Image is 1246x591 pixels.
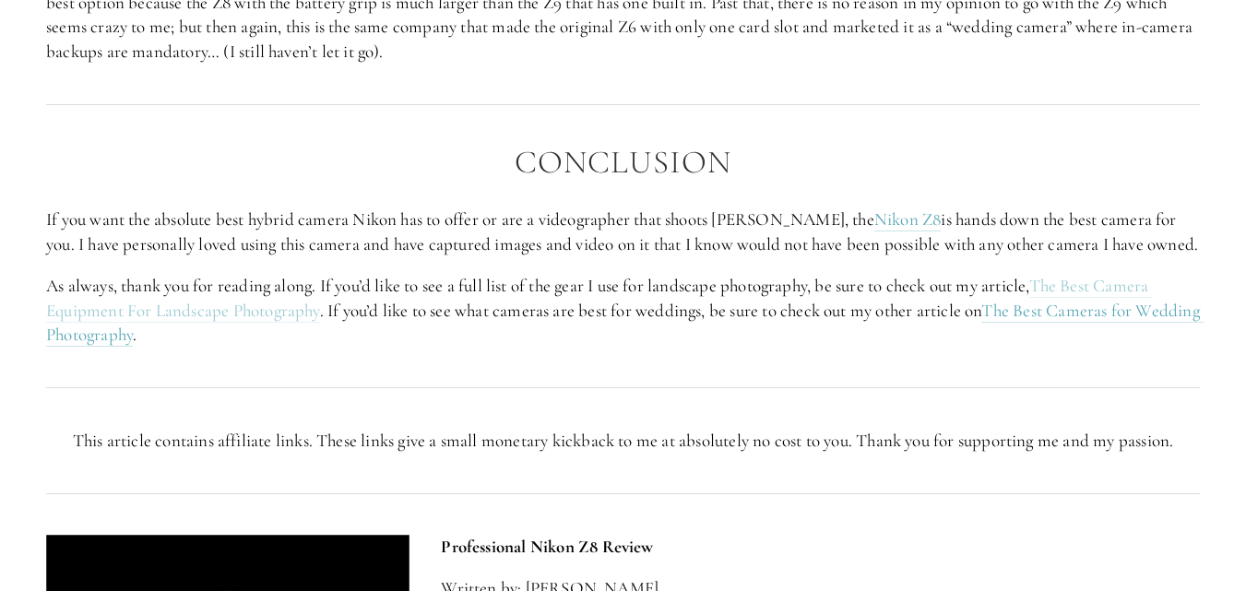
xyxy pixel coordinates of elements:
[46,207,1200,256] p: If you want the absolute best hybrid camera Nikon has to offer or are a videographer that shoots ...
[46,429,1200,454] p: This article contains affiliate links. These links give a small monetary kickback to me at absolu...
[46,145,1200,181] h2: Conclusion
[441,536,653,557] strong: Professional Nikon Z8 Review
[874,208,942,231] a: Nikon Z8
[46,300,1204,348] a: The Best Cameras for Wedding Photography
[46,274,1200,348] p: As always, thank you for reading along. If you’d like to see a full list of the gear I use for la...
